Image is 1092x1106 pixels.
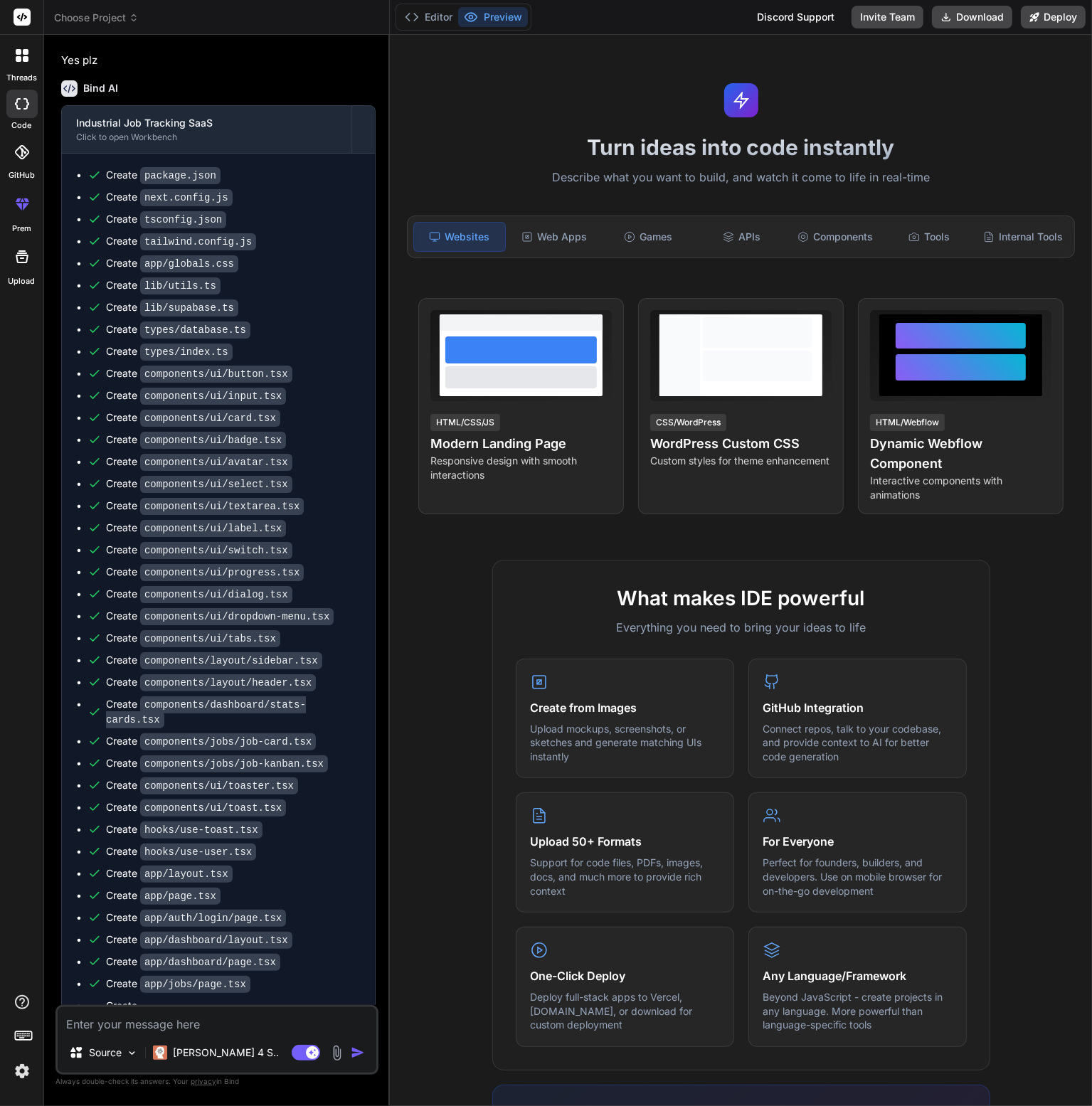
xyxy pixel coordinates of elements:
div: Create [106,910,286,925]
div: Create [106,653,322,668]
code: components/dashboard/stats-cards.tsx [106,696,306,728]
div: Create [106,521,286,536]
code: tsconfig.json [140,211,226,228]
div: Create [106,977,250,991]
h4: Any Language/Framework [763,967,952,984]
code: components/ui/label.tsx [140,520,286,537]
div: APIs [696,222,788,252]
div: Create [106,278,221,293]
div: Create [106,300,238,315]
button: Preview [458,7,528,27]
code: package.json [140,167,221,184]
p: Support for code files, PDFs, images, docs, and much more to provide rich context [531,856,719,898]
code: components/ui/toast.tsx [140,799,286,817]
div: Create [106,756,328,771]
code: components/jobs/job-card.tsx [140,733,316,750]
h4: GitHub Integration [763,699,952,716]
code: components/layout/header.tsx [140,674,316,691]
code: app/page.tsx [140,888,221,905]
p: Everything you need to bring your ideas to life [516,619,967,636]
code: app/globals.css [140,255,238,272]
code: lib/utils.ts [140,277,221,294]
div: CSS/WordPress [650,414,726,431]
code: app/dashboard/page.tsx [140,954,280,971]
code: components/ui/tabs.tsx [140,630,280,647]
code: components/jobs/job-kanban.tsx [140,755,328,772]
div: Create [106,999,366,1028]
h4: For Everyone [763,833,952,850]
div: Create [106,322,250,337]
code: components/layout/sidebar.tsx [140,652,322,669]
code: components/ui/avatar.tsx [140,454,292,471]
div: Create [106,565,304,580]
div: HTML/Webflow [870,414,945,431]
code: next.config.js [140,189,233,206]
img: attachment [329,1045,345,1061]
p: Custom styles for theme enhancement [650,454,832,468]
code: components/ui/card.tsx [140,410,280,427]
div: Create [106,366,292,381]
code: components/ui/switch.tsx [140,542,292,559]
img: settings [10,1059,34,1083]
code: hooks/use-user.tsx [140,844,256,861]
code: components/ui/dialog.tsx [140,586,292,603]
code: components/ui/dropdown-menu.tsx [140,608,334,625]
span: privacy [191,1077,216,1085]
div: Create [106,499,304,514]
p: Upload mockups, screenshots, or sketches and generate matching UIs instantly [531,722,719,764]
code: components/ui/toaster.tsx [140,777,298,794]
div: Create [106,543,292,558]
div: Create [106,190,233,205]
div: Components [790,222,881,252]
p: Responsive design with smooth interactions [430,454,612,482]
button: Deploy [1021,6,1086,28]
h6: Bind AI [83,81,118,95]
code: tailwind.config.js [140,233,256,250]
div: Create [106,344,233,359]
code: types/database.ts [140,321,250,339]
div: Create [106,388,286,403]
code: app/dashboard/layout.tsx [140,932,292,949]
h4: Create from Images [531,699,719,716]
h4: Upload 50+ Formats [531,833,719,850]
div: Create [106,432,286,447]
label: GitHub [9,169,35,181]
div: Create [106,410,280,425]
div: Create [106,234,256,249]
code: components/ui/select.tsx [140,476,292,493]
h4: One-Click Deploy [531,967,719,984]
span: Choose Project [54,11,139,25]
p: [PERSON_NAME] 4 S.. [173,1046,279,1060]
p: Perfect for founders, builders, and developers. Use on mobile browser for on-the-go development [763,856,952,898]
div: Internal Tools [977,222,1069,252]
div: Create [106,477,292,491]
div: Create [106,800,286,815]
div: HTML/CSS/JS [430,414,500,431]
p: Connect repos, talk to your codebase, and provide context to AI for better code generation [763,722,952,764]
h2: What makes IDE powerful [516,583,967,613]
div: Create [106,587,292,602]
code: components/ui/progress.tsx [140,564,304,581]
code: app/auth/login/page.tsx [140,910,286,927]
code: hooks/use-toast.tsx [140,821,263,839]
button: Editor [399,7,458,27]
div: Create [106,609,334,624]
code: app/layout.tsx [140,866,233,883]
button: Industrial Job Tracking SaaSClick to open Workbench [62,106,351,153]
div: Discord Support [748,6,843,28]
div: Create [106,734,316,749]
div: Create [106,697,361,727]
code: components/ui/textarea.tsx [140,498,304,515]
img: Pick Models [126,1047,138,1059]
code: components/ui/input.tsx [140,388,286,405]
div: Create [106,955,280,969]
p: Deploy full-stack apps to Vercel, [DOMAIN_NAME], or download for custom deployment [531,990,719,1032]
label: Upload [9,275,36,287]
div: Web Apps [509,222,600,252]
div: Create [106,778,298,793]
label: prem [12,223,31,235]
div: Create [106,888,221,903]
div: Create [106,168,221,183]
div: Create [106,454,292,469]
label: threads [6,72,37,84]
